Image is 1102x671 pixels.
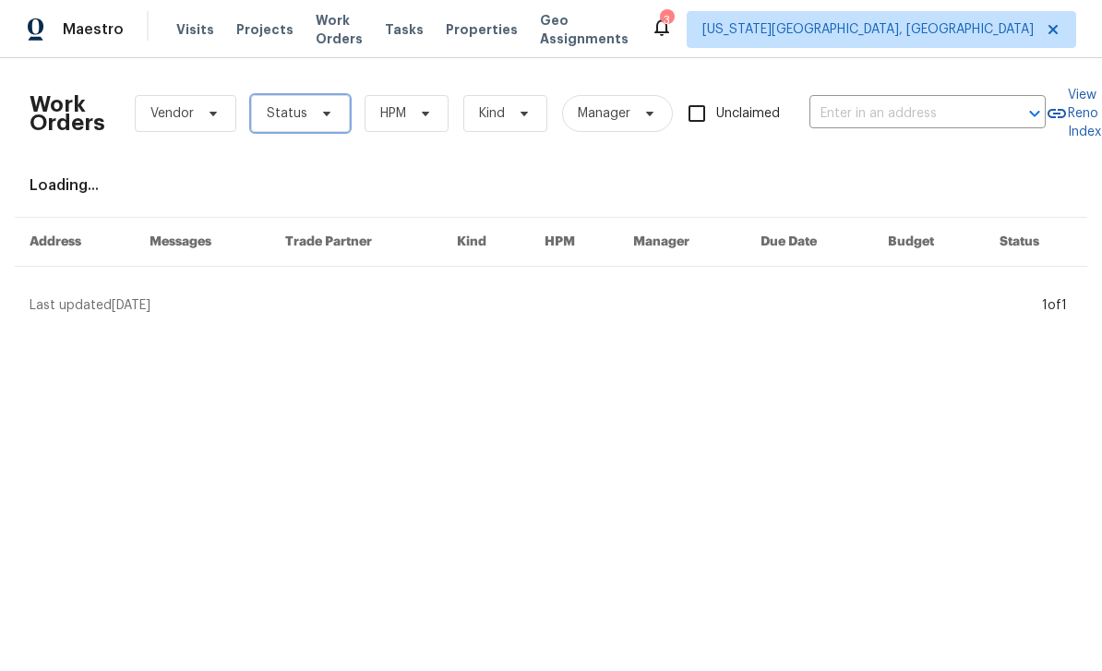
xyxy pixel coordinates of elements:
span: Unclaimed [716,104,780,124]
button: Open [1022,101,1048,126]
div: 1 of 1 [1042,296,1067,315]
span: Kind [479,104,505,123]
span: Work Orders [316,11,363,48]
th: Trade Partner [270,218,443,267]
input: Enter in an address [809,100,994,128]
th: Status [985,218,1087,267]
a: View Reno Index [1046,86,1101,141]
span: Maestro [63,20,124,39]
span: [DATE] [112,299,150,312]
span: Geo Assignments [540,11,629,48]
span: Status [267,104,307,123]
div: Last updated [30,296,1036,315]
span: Projects [236,20,293,39]
th: Due Date [746,218,873,267]
h2: Work Orders [30,95,105,132]
span: [US_STATE][GEOGRAPHIC_DATA], [GEOGRAPHIC_DATA] [702,20,1034,39]
th: Manager [618,218,746,267]
span: Manager [578,104,630,123]
th: Messages [135,218,270,267]
th: HPM [530,218,618,267]
th: Budget [873,218,985,267]
span: Properties [446,20,518,39]
span: HPM [380,104,406,123]
th: Kind [442,218,530,267]
th: Address [15,218,135,267]
span: Tasks [385,23,424,36]
span: Vendor [150,104,194,123]
span: Visits [176,20,214,39]
div: Loading... [30,176,1072,195]
div: 3 [660,11,673,30]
